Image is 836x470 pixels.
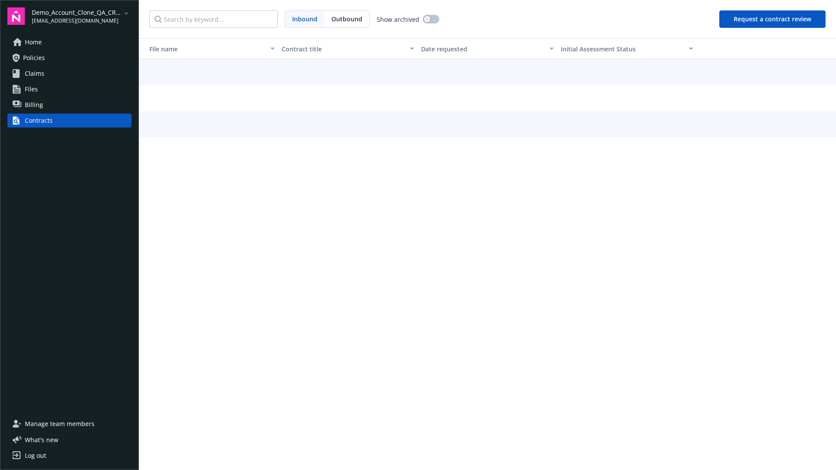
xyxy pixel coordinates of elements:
a: arrowDropDown [121,8,131,18]
div: Contract title [282,44,405,54]
span: Manage team members [25,417,94,431]
span: Demo_Account_Clone_QA_CR_Tests_Demo [32,8,121,17]
button: What's new [7,435,72,444]
a: Files [7,82,131,96]
a: Manage team members [7,417,131,431]
img: navigator-logo.svg [7,7,25,25]
span: [EMAIL_ADDRESS][DOMAIN_NAME] [32,17,121,25]
div: Contracts [25,114,53,128]
span: Initial Assessment Status [561,45,636,53]
a: Policies [7,51,131,65]
button: Request a contract review [719,10,826,28]
span: Home [25,35,42,49]
span: Outbound [331,14,362,23]
span: Files [25,82,38,96]
div: Toggle SortBy [561,44,684,54]
div: File name [142,44,265,54]
span: Billing [25,98,43,112]
a: Claims [7,67,131,81]
button: Demo_Account_Clone_QA_CR_Tests_Demo[EMAIL_ADDRESS][DOMAIN_NAME]arrowDropDown [32,7,131,25]
span: Inbound [285,11,324,27]
span: What ' s new [25,435,58,444]
input: Search by keyword... [149,10,278,28]
a: Billing [7,98,131,112]
a: Contracts [7,114,131,128]
a: Home [7,35,131,49]
div: Log out [25,449,46,463]
span: Claims [25,67,44,81]
span: Policies [23,51,45,65]
div: Date requested [421,44,544,54]
span: Outbound [324,11,369,27]
button: Date requested [418,38,557,59]
span: Inbound [292,14,317,23]
span: Show archived [377,15,419,24]
div: Toggle SortBy [142,44,265,54]
button: Contract title [278,38,418,59]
